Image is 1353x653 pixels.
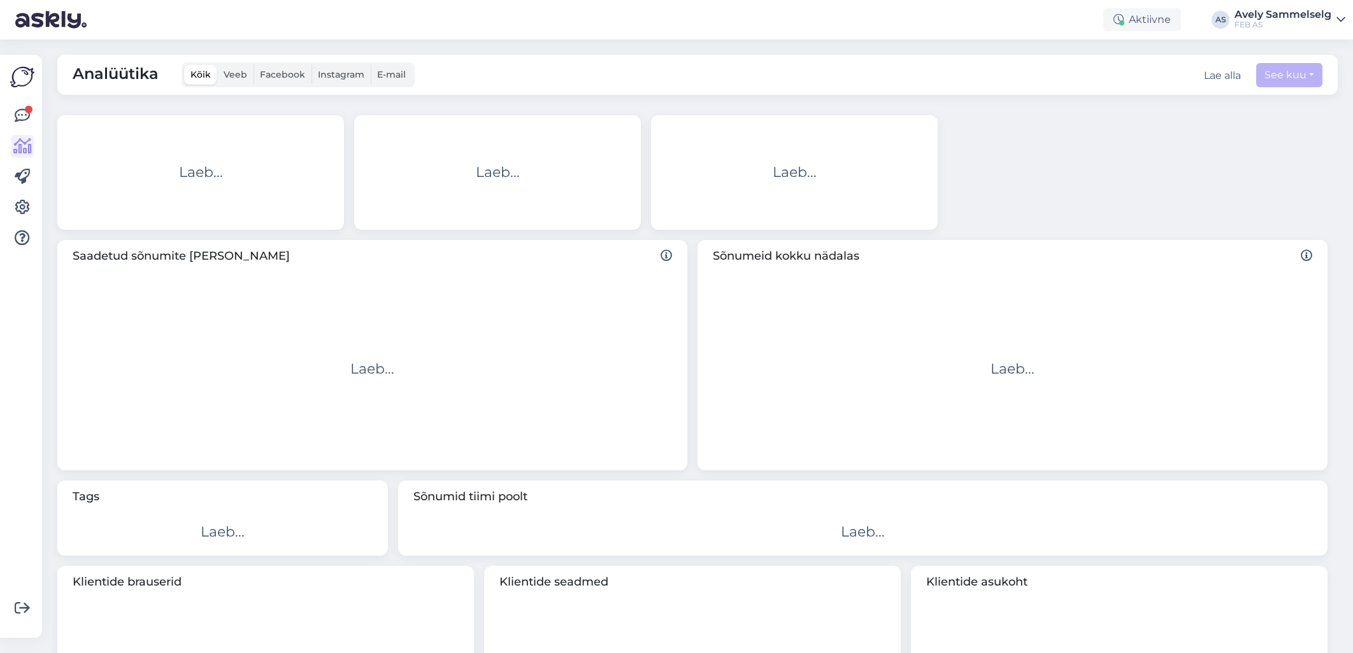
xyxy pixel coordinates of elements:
[1235,10,1345,30] a: Avely SammelselgFEB AS
[377,69,406,80] span: E-mail
[1212,11,1229,29] div: AS
[73,248,672,265] span: Saadetud sõnumite [PERSON_NAME]
[1256,63,1322,87] button: See kuu
[499,573,885,591] span: Klientide seadmed
[1103,8,1181,31] div: Aktiivne
[713,248,1312,265] span: Sõnumeid kokku nädalas
[413,488,1313,505] span: Sõnumid tiimi poolt
[224,69,247,80] span: Veeb
[73,62,159,87] span: Analüütika
[926,573,1312,591] span: Klientide asukoht
[10,65,34,89] img: Askly Logo
[841,521,885,542] div: Laeb...
[179,162,223,183] div: Laeb...
[190,69,211,80] span: Kõik
[260,69,305,80] span: Facebook
[73,488,373,505] span: Tags
[201,521,245,542] div: Laeb...
[318,69,364,80] span: Instagram
[73,573,459,591] span: Klientide brauserid
[773,162,817,183] div: Laeb...
[1235,20,1331,30] div: FEB AS
[350,358,394,379] div: Laeb...
[1235,10,1331,20] div: Avely Sammelselg
[476,162,520,183] div: Laeb...
[991,358,1034,379] div: Laeb...
[1204,68,1241,83] button: Lae alla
